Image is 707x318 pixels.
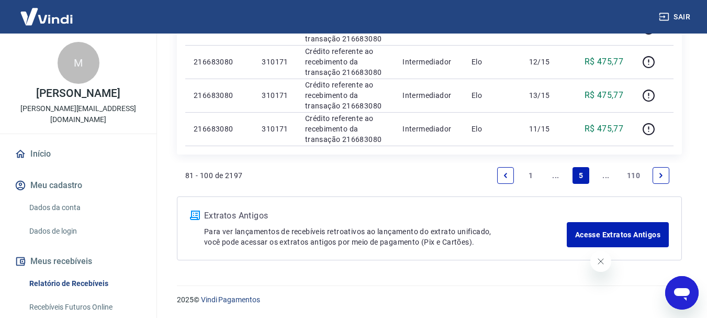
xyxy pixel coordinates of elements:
[8,103,148,125] p: [PERSON_NAME][EMAIL_ADDRESS][DOMAIN_NAME]
[402,124,455,134] p: Intermediador
[185,170,242,181] p: 81 - 100 de 2197
[194,124,245,134] p: 216683080
[585,89,624,102] p: R$ 475,77
[402,57,455,67] p: Intermediador
[402,90,455,101] p: Intermediador
[472,90,512,101] p: Elo
[204,226,567,247] p: Para ver lançamentos de recebíveis retroativos ao lançamento do extrato unificado, você pode aces...
[262,124,288,134] p: 310171
[204,210,567,222] p: Extratos Antigos
[573,167,589,184] a: Page 5 is your current page
[590,251,611,272] iframe: Fechar mensagem
[25,221,144,242] a: Dados de login
[13,1,81,32] img: Vindi
[262,90,288,101] p: 310171
[585,123,624,135] p: R$ 475,77
[305,113,386,145] p: Crédito referente ao recebimento da transação 216683080
[665,276,699,310] iframe: Botão para abrir a janela de mensagens
[25,197,144,218] a: Dados da conta
[190,211,200,220] img: ícone
[472,124,512,134] p: Elo
[13,174,144,197] button: Meu cadastro
[36,88,120,99] p: [PERSON_NAME]
[194,57,245,67] p: 216683080
[657,7,694,27] button: Sair
[25,297,144,318] a: Recebíveis Futuros Online
[58,42,99,84] div: M
[547,167,564,184] a: Jump backward
[567,222,669,247] a: Acesse Extratos Antigos
[201,295,260,304] a: Vindi Pagamentos
[305,46,386,78] p: Crédito referente ao recebimento da transação 216683080
[6,7,88,16] span: Olá! Precisa de ajuda?
[653,167,669,184] a: Next page
[497,167,514,184] a: Previous page
[623,167,644,184] a: Page 110
[25,273,144,294] a: Relatório de Recebíveis
[493,163,674,188] ul: Pagination
[585,56,624,68] p: R$ 475,77
[305,80,386,111] p: Crédito referente ao recebimento da transação 216683080
[13,142,144,166] a: Início
[13,250,144,273] button: Meus recebíveis
[262,57,288,67] p: 310171
[522,167,539,184] a: Page 1
[529,57,560,67] p: 12/15
[529,90,560,101] p: 13/15
[194,90,245,101] p: 216683080
[529,124,560,134] p: 11/15
[598,167,614,184] a: Jump forward
[472,57,512,67] p: Elo
[177,294,682,305] p: 2025 ©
